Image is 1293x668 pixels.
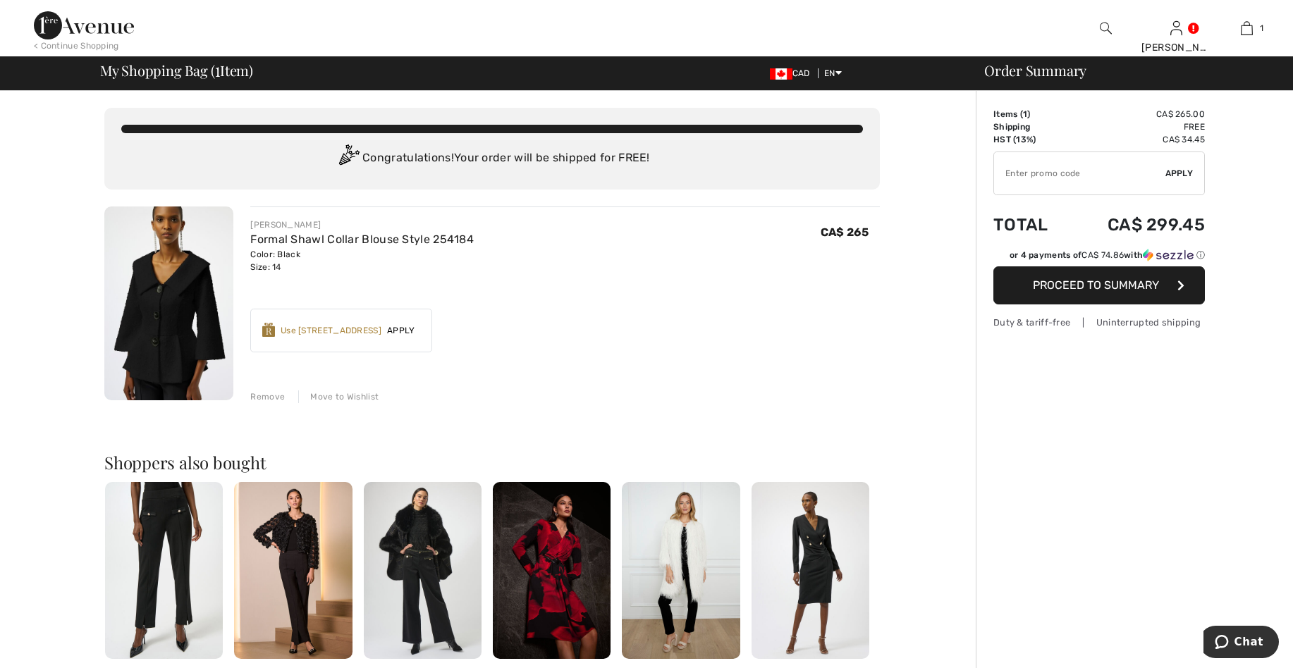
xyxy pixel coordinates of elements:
[967,63,1285,78] div: Order Summary
[493,482,611,659] img: Floral Bodycon Dress Style 254088
[1212,20,1281,37] a: 1
[234,482,352,659] img: Slim Fit Formal Trousers Style 254102
[100,63,253,78] span: My Shopping Bag ( Item)
[1170,21,1182,35] a: Sign In
[622,482,740,659] img: Feathered Elegance Long Textured Coat Style 259733
[121,144,863,173] div: Congratulations! Your order will be shipped for FREE!
[364,482,482,659] img: High-Waisted Formal Trousers Style 254915
[1143,249,1194,261] img: Sezzle
[824,68,842,78] span: EN
[334,144,362,173] img: Congratulation2.svg
[381,324,421,337] span: Apply
[1033,278,1159,292] span: Proceed to Summary
[993,249,1205,266] div: or 4 payments ofCA$ 74.86withSezzle Click to learn more about Sezzle
[250,233,474,246] a: Formal Shawl Collar Blouse Style 254184
[34,39,119,52] div: < Continue Shopping
[262,323,275,337] img: Reward-Logo.svg
[104,454,880,471] h2: Shoppers also bought
[821,225,869,239] span: CA$ 265
[250,248,474,273] div: Color: Black Size: 14
[250,218,474,231] div: [PERSON_NAME]
[1070,108,1205,120] td: CA$ 265.00
[770,68,816,78] span: CAD
[250,390,285,403] div: Remove
[993,266,1205,304] button: Proceed to Summary
[1170,20,1182,37] img: My Info
[1165,167,1194,180] span: Apply
[1241,20,1253,37] img: My Bag
[105,482,223,659] img: Mid-Rise Formal Trousers Style 254185
[1141,40,1211,55] div: [PERSON_NAME]
[1100,20,1112,37] img: search the website
[1260,22,1263,35] span: 1
[993,201,1070,249] td: Total
[1023,109,1027,119] span: 1
[1203,626,1279,661] iframe: Opens a widget where you can chat to one of our agents
[993,133,1070,146] td: HST (13%)
[770,68,792,80] img: Canadian Dollar
[994,152,1165,194] input: Promo code
[993,316,1205,329] div: Duty & tariff-free | Uninterrupted shipping
[1070,201,1205,249] td: CA$ 299.45
[281,324,381,337] div: Use [STREET_ADDRESS]
[1010,249,1205,261] div: or 4 payments of with
[752,482,869,659] img: Bodycon Knee-Length Dress Style 254069
[215,60,220,78] span: 1
[34,11,134,39] img: 1ère Avenue
[1081,250,1124,260] span: CA$ 74.86
[993,120,1070,133] td: Shipping
[1070,120,1205,133] td: Free
[1070,133,1205,146] td: CA$ 34.45
[104,206,233,400] img: Formal Shawl Collar Blouse Style 254184
[993,108,1070,120] td: Items ( )
[298,390,379,403] div: Move to Wishlist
